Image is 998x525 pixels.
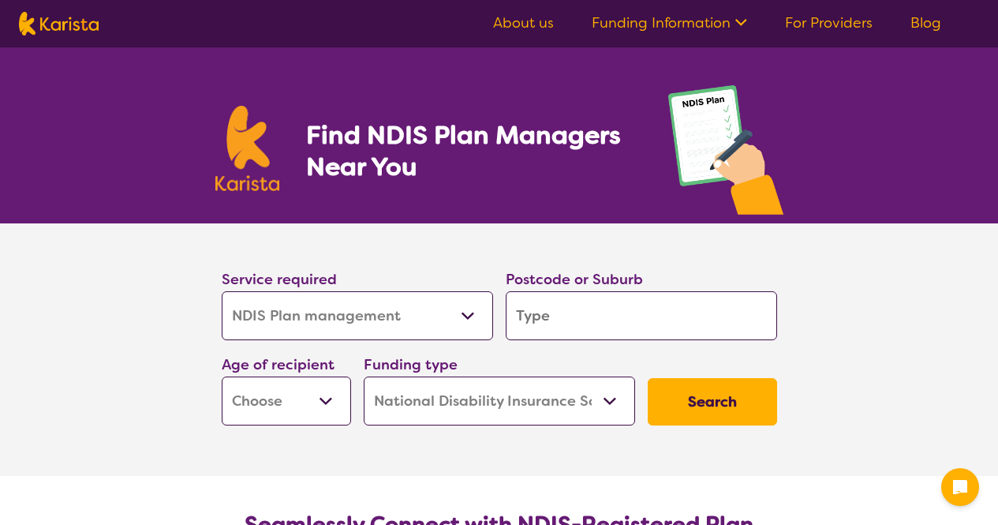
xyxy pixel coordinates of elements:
[506,291,777,340] input: Type
[215,106,280,191] img: Karista logo
[910,13,941,32] a: Blog
[19,12,99,36] img: Karista logo
[222,355,335,374] label: Age of recipient
[222,270,337,289] label: Service required
[592,13,747,32] a: Funding Information
[493,13,554,32] a: About us
[648,378,777,426] button: Search
[668,85,783,223] img: plan-management
[306,119,636,182] h1: Find NDIS Plan Managers Near You
[506,270,643,289] label: Postcode or Suburb
[364,355,458,374] label: Funding type
[785,13,873,32] a: For Providers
